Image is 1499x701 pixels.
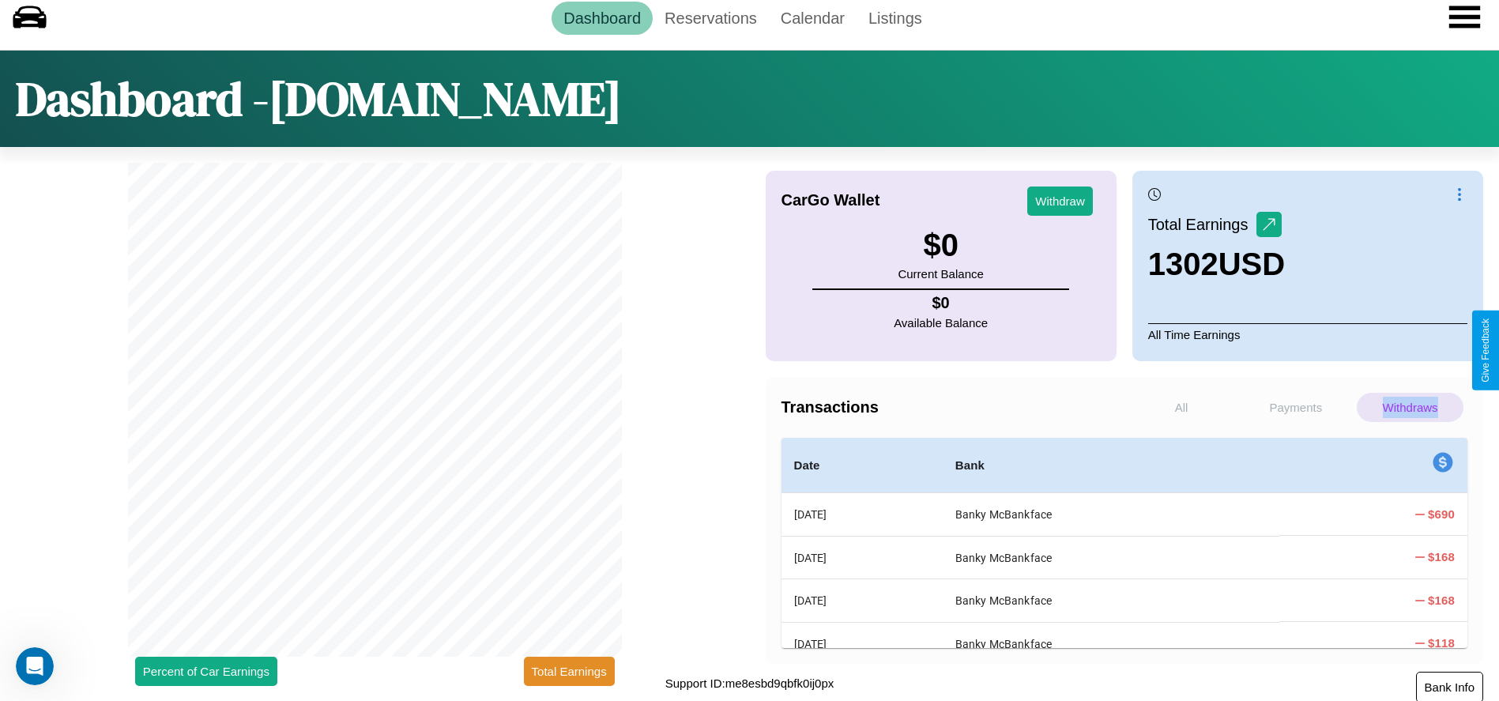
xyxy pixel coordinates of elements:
a: Dashboard [552,2,653,35]
th: Banky McBankface [943,536,1280,579]
th: Banky McBankface [943,493,1280,537]
th: [DATE] [782,493,943,537]
p: Support ID: me8esbd9qbfk0ij0px [665,673,834,694]
th: [DATE] [782,622,943,665]
h4: Bank [955,456,1267,475]
a: Reservations [653,2,769,35]
p: All Time Earnings [1148,323,1467,345]
h3: 1302 USD [1148,247,1285,282]
p: Payments [1243,393,1350,422]
button: Percent of Car Earnings [135,657,277,686]
h3: $ 0 [898,228,983,263]
button: Total Earnings [524,657,615,686]
p: All [1128,393,1235,422]
th: Banky McBankface [943,579,1280,622]
a: Calendar [769,2,857,35]
h4: $ 0 [894,294,988,312]
a: Listings [857,2,934,35]
p: Available Balance [894,312,988,334]
h4: $ 168 [1428,548,1455,565]
p: Current Balance [898,263,983,285]
h1: Dashboard - [DOMAIN_NAME] [16,66,622,131]
th: Banky McBankface [943,622,1280,665]
h4: Date [794,456,930,475]
p: Withdraws [1357,393,1463,422]
h4: Transactions [782,398,1124,416]
button: Withdraw [1027,187,1093,216]
th: [DATE] [782,579,943,622]
p: Total Earnings [1148,210,1256,239]
h4: $ 690 [1428,506,1455,522]
th: [DATE] [782,536,943,579]
div: Give Feedback [1480,318,1491,383]
iframe: Intercom live chat [16,647,54,685]
h4: $ 118 [1428,635,1455,651]
h4: $ 168 [1428,592,1455,609]
h4: CarGo Wallet [782,191,880,209]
